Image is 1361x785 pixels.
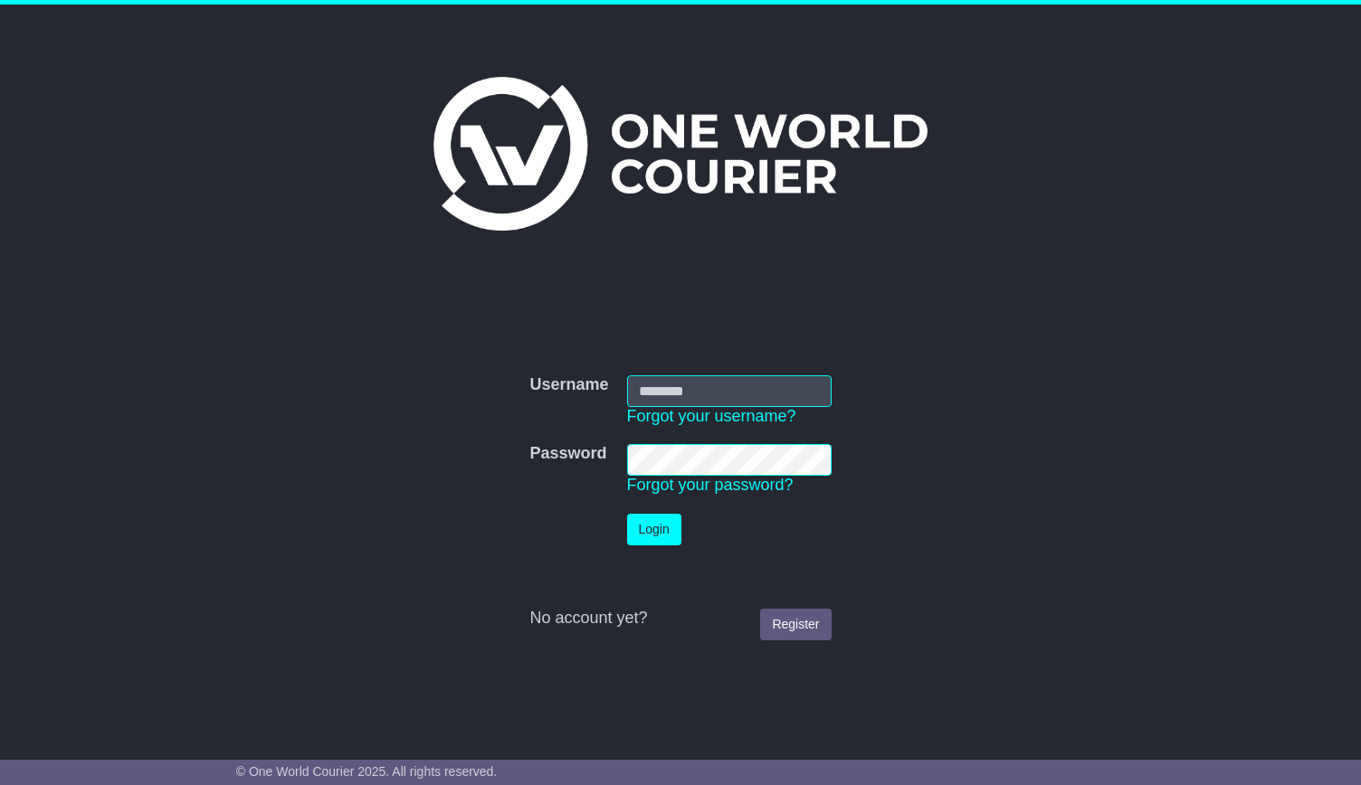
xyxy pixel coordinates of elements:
[529,609,831,629] div: No account yet?
[627,514,681,545] button: Login
[760,609,831,640] a: Register
[236,764,498,779] span: © One World Courier 2025. All rights reserved.
[627,407,796,425] a: Forgot your username?
[529,375,608,395] label: Username
[433,77,928,231] img: One World
[627,476,794,494] a: Forgot your password?
[529,444,606,464] label: Password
